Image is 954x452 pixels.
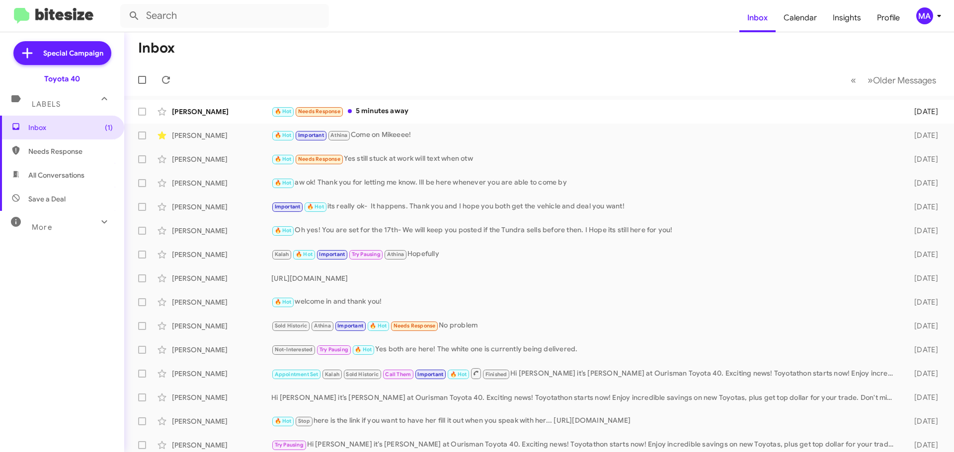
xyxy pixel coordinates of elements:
span: All Conversations [28,170,84,180]
div: [DATE] [898,250,946,259]
div: [DATE] [898,178,946,188]
span: 🔥 Hot [296,251,313,258]
span: 🔥 Hot [370,323,387,329]
span: Important [275,203,301,210]
span: Try Pausing [275,442,304,448]
span: Athina [387,251,404,258]
span: Kalah [275,251,289,258]
span: Athina [314,323,331,329]
span: Sold Historic [275,323,308,329]
a: Special Campaign [13,41,111,65]
nav: Page navigation example [845,70,942,90]
div: [PERSON_NAME] [172,392,271,402]
div: Come on Mikeeee! [271,129,898,141]
h1: Inbox [138,40,175,56]
a: Insights [825,3,869,32]
span: Needs Response [394,323,436,329]
span: 🔥 Hot [275,156,292,162]
div: [PERSON_NAME] [172,250,271,259]
div: [PERSON_NAME] [172,273,271,283]
span: » [868,74,873,86]
span: 🔥 Hot [275,180,292,186]
a: Profile [869,3,908,32]
span: Older Messages [873,75,936,86]
span: Finished [485,371,507,378]
div: [PERSON_NAME] [172,416,271,426]
div: [DATE] [898,226,946,236]
div: [DATE] [898,202,946,212]
div: [PERSON_NAME] [172,345,271,355]
span: Labels [32,100,61,109]
a: Calendar [776,3,825,32]
span: (1) [105,123,113,132]
div: No problem [271,320,898,331]
div: aw ok! Thank you for letting me know. Ill be here whenever you are able to come by [271,177,898,189]
button: MA [908,7,943,24]
span: 🔥 Hot [450,371,467,378]
div: MA [916,7,933,24]
div: [DATE] [898,130,946,140]
span: Appointment Set [275,371,318,378]
div: Hi [PERSON_NAME] it’s [PERSON_NAME] at Ourisman Toyota 40. Exciting news! Toyotathon starts now! ... [271,392,898,402]
span: Special Campaign [43,48,103,58]
span: Sold Historic [346,371,379,378]
div: Yes both are here! The white one is currently being delivered. [271,344,898,355]
div: [DATE] [898,416,946,426]
div: [DATE] [898,273,946,283]
span: 🔥 Hot [307,203,324,210]
input: Search [120,4,329,28]
div: welcome in and thank you! [271,296,898,308]
span: Save a Deal [28,194,66,204]
span: Not-Interested [275,346,313,353]
div: [PERSON_NAME] [172,369,271,379]
div: [DATE] [898,345,946,355]
div: [PERSON_NAME] [172,107,271,117]
span: Try Pausing [319,346,348,353]
a: Inbox [739,3,776,32]
div: [PERSON_NAME] [172,154,271,164]
span: 🔥 Hot [275,299,292,305]
span: Kalah [325,371,339,378]
span: Needs Response [28,146,113,156]
span: Stop [298,418,310,424]
div: [PERSON_NAME] [172,297,271,307]
span: More [32,223,52,232]
span: Call Them [385,371,411,378]
div: Hi [PERSON_NAME] it’s [PERSON_NAME] at Ourisman Toyota 40. Exciting news! Toyotathon starts now! ... [271,367,898,380]
span: Important [417,371,443,378]
div: [PERSON_NAME] [172,202,271,212]
div: [DATE] [898,440,946,450]
div: [DATE] [898,369,946,379]
button: Previous [845,70,862,90]
div: Hopefully [271,249,898,260]
div: [URL][DOMAIN_NAME] [271,273,898,283]
span: 🔥 Hot [355,346,372,353]
span: Needs Response [298,108,340,115]
div: 5 minutes away [271,106,898,117]
div: [PERSON_NAME] [172,178,271,188]
div: Yes still stuck at work will text when otw [271,153,898,165]
div: here is the link if you want to have her fill it out when you speak with her... [URL][DOMAIN_NAME] [271,415,898,427]
div: [DATE] [898,107,946,117]
button: Next [862,70,942,90]
span: Important [319,251,345,258]
div: [PERSON_NAME] [172,130,271,140]
span: 🔥 Hot [275,418,292,424]
span: Try Pausing [352,251,381,258]
div: its really ok- It happens. Thank you and I hope you both get the vehicle and deal you want! [271,201,898,212]
div: [PERSON_NAME] [172,226,271,236]
div: Hi [PERSON_NAME] it’s [PERSON_NAME] at Ourisman Toyota 40. Exciting news! Toyotathon starts now! ... [271,439,898,451]
div: Toyota 40 [44,74,80,84]
span: Needs Response [298,156,340,162]
span: Important [298,132,324,138]
span: « [851,74,856,86]
span: Important [337,323,363,329]
div: [DATE] [898,297,946,307]
div: [PERSON_NAME] [172,440,271,450]
span: 🔥 Hot [275,227,292,234]
span: 🔥 Hot [275,132,292,138]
